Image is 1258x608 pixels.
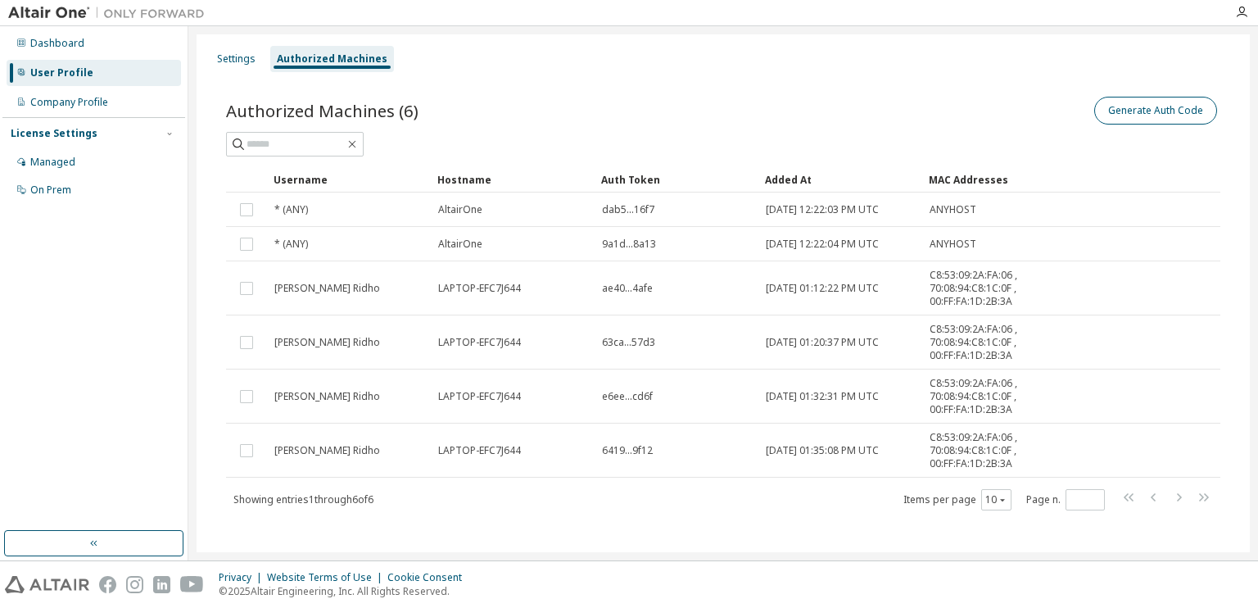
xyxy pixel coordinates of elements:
img: Altair One [8,5,213,21]
img: youtube.svg [180,576,204,593]
span: 9a1d...8a13 [602,238,656,251]
span: [DATE] 12:22:04 PM UTC [766,238,879,251]
span: Authorized Machines (6) [226,99,419,122]
img: altair_logo.svg [5,576,89,593]
span: [DATE] 01:20:37 PM UTC [766,336,879,349]
span: C8:53:09:2A:FA:06 , 70:08:94:C8:1C:0F , 00:FF:FA:1D:2B:3A [930,431,1044,470]
span: ANYHOST [930,203,976,216]
div: Hostname [437,166,588,193]
div: Auth Token [601,166,752,193]
span: [PERSON_NAME] Ridho [274,282,380,295]
span: LAPTOP-EFC7J644 [438,282,521,295]
span: LAPTOP-EFC7J644 [438,336,521,349]
div: Privacy [219,571,267,584]
span: C8:53:09:2A:FA:06 , 70:08:94:C8:1C:0F , 00:FF:FA:1D:2B:3A [930,377,1044,416]
div: MAC Addresses [929,166,1045,193]
span: dab5...16f7 [602,203,654,216]
button: 10 [985,493,1007,506]
div: Settings [217,52,256,66]
span: Page n. [1026,489,1105,510]
span: e6ee...cd6f [602,390,653,403]
div: Cookie Consent [387,571,472,584]
span: Items per page [903,489,1011,510]
img: linkedin.svg [153,576,170,593]
span: C8:53:09:2A:FA:06 , 70:08:94:C8:1C:0F , 00:FF:FA:1D:2B:3A [930,269,1044,308]
span: C8:53:09:2A:FA:06 , 70:08:94:C8:1C:0F , 00:FF:FA:1D:2B:3A [930,323,1044,362]
div: Username [274,166,424,193]
span: Showing entries 1 through 6 of 6 [233,492,373,506]
span: * (ANY) [274,238,308,251]
div: Website Terms of Use [267,571,387,584]
img: facebook.svg [99,576,116,593]
div: Added At [765,166,916,193]
span: [PERSON_NAME] Ridho [274,444,380,457]
span: 63ca...57d3 [602,336,655,349]
div: Company Profile [30,96,108,109]
img: instagram.svg [126,576,143,593]
span: * (ANY) [274,203,308,216]
span: [PERSON_NAME] Ridho [274,336,380,349]
button: Generate Auth Code [1094,97,1217,125]
div: Authorized Machines [277,52,387,66]
span: [DATE] 01:32:31 PM UTC [766,390,879,403]
span: [DATE] 01:12:22 PM UTC [766,282,879,295]
div: License Settings [11,127,97,140]
p: © 2025 Altair Engineering, Inc. All Rights Reserved. [219,584,472,598]
span: ANYHOST [930,238,976,251]
span: LAPTOP-EFC7J644 [438,444,521,457]
span: AltairOne [438,238,482,251]
div: User Profile [30,66,93,79]
span: [DATE] 12:22:03 PM UTC [766,203,879,216]
span: AltairOne [438,203,482,216]
div: Managed [30,156,75,169]
span: [DATE] 01:35:08 PM UTC [766,444,879,457]
span: LAPTOP-EFC7J644 [438,390,521,403]
span: ae40...4afe [602,282,653,295]
span: [PERSON_NAME] Ridho [274,390,380,403]
span: 6419...9f12 [602,444,653,457]
div: On Prem [30,184,71,197]
div: Dashboard [30,37,84,50]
